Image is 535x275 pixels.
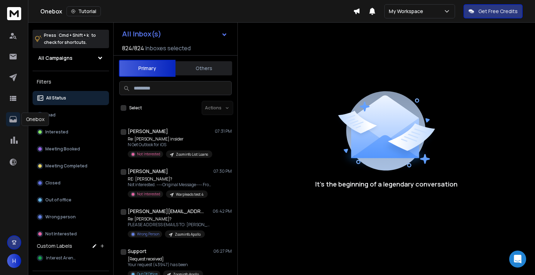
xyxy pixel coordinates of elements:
[176,61,232,76] button: Others
[176,192,203,197] p: Warpleads test 4
[129,105,142,111] label: Select
[33,77,109,87] h3: Filters
[137,191,160,197] p: Not Interested
[33,142,109,156] button: Meeting Booked
[464,4,523,18] button: Get Free Credits
[389,8,426,15] p: My Workspace
[67,6,101,16] button: Tutorial
[40,6,353,16] div: Onebox
[33,227,109,241] button: Not Interested
[128,142,212,148] p: N Get Outlook for iOS
[45,112,56,118] p: Lead
[116,27,233,41] button: All Inbox(s)
[128,208,206,215] h1: [PERSON_NAME][EMAIL_ADDRESS][DOMAIN_NAME]
[478,8,518,15] p: Get Free Credits
[128,216,213,222] p: Re: [PERSON_NAME]?
[175,232,201,237] p: Zoominfo Apollo
[128,128,168,135] h1: [PERSON_NAME]
[7,254,21,268] button: H
[213,168,232,174] p: 07:30 PM
[33,193,109,207] button: Out of office
[33,251,109,265] button: Interest Arena
[137,231,159,237] p: Wrong Person
[128,182,213,188] p: Not interested. -----Original Message----- From:
[122,30,161,38] h1: All Inbox(s)
[33,91,109,105] button: All Status
[128,262,203,268] p: Your request (43947) has been
[45,146,80,152] p: Meeting Booked
[38,55,73,62] h1: All Campaigns
[45,163,87,169] p: Meeting Completed
[37,242,72,250] h3: Custom Labels
[176,152,208,157] p: Zoominfo List Loans
[58,31,90,39] span: Cmd + Shift + k
[33,51,109,65] button: All Campaigns
[119,60,176,77] button: Primary
[128,222,213,228] p: PLEASE ADDRESS EMAILS TO: [PERSON_NAME][EMAIL_ADDRESS][DOMAIN_NAME]
[213,248,232,254] p: 06:27 PM
[46,95,66,101] p: All Status
[45,180,61,186] p: Closed
[33,125,109,139] button: Interested
[45,129,68,135] p: Interested
[128,168,168,175] h1: [PERSON_NAME]
[33,159,109,173] button: Meeting Completed
[213,208,232,214] p: 06:42 PM
[128,248,146,255] h1: Support
[33,108,109,122] button: Lead
[128,256,203,262] p: [Request received]
[137,151,160,157] p: Not Interested
[315,179,458,189] p: It’s the beginning of a legendary conversation
[22,113,49,126] div: Onebox
[509,251,526,268] div: Open Intercom Messenger
[46,255,76,261] span: Interest Arena
[128,136,212,142] p: Re: [PERSON_NAME] insider
[44,32,96,46] p: Press to check for shortcuts.
[215,128,232,134] p: 07:31 PM
[128,176,213,182] p: RE: [PERSON_NAME]?
[45,214,76,220] p: Wrong person
[33,176,109,190] button: Closed
[45,231,77,237] p: Not Interested
[122,44,144,52] span: 824 / 824
[45,197,71,203] p: Out of office
[33,210,109,224] button: Wrong person
[145,44,191,52] h3: Inboxes selected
